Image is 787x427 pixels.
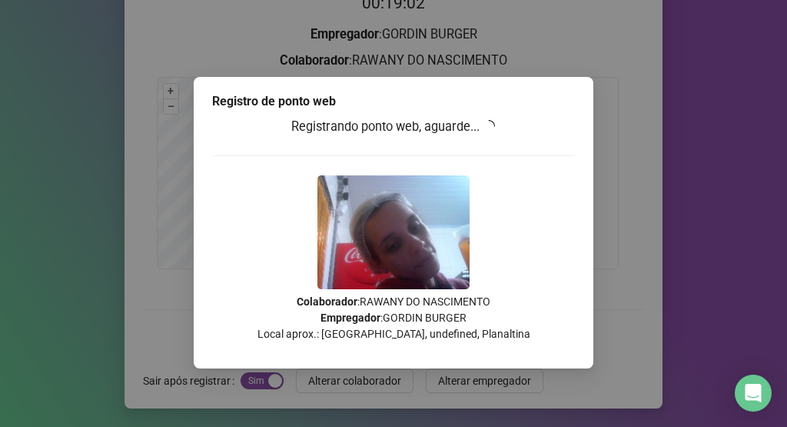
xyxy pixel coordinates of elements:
[735,375,772,412] div: Open Intercom Messenger
[483,119,496,133] span: loading
[320,312,380,324] strong: Empregador
[212,117,575,137] h3: Registrando ponto web, aguarde...
[317,175,470,289] img: Z
[297,295,357,308] strong: Colaborador
[212,294,575,342] p: : RAWANY DO NASCIMENTO : GORDIN BURGER Local aprox.: [GEOGRAPHIC_DATA], undefined, Planaltina
[212,92,575,111] div: Registro de ponto web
